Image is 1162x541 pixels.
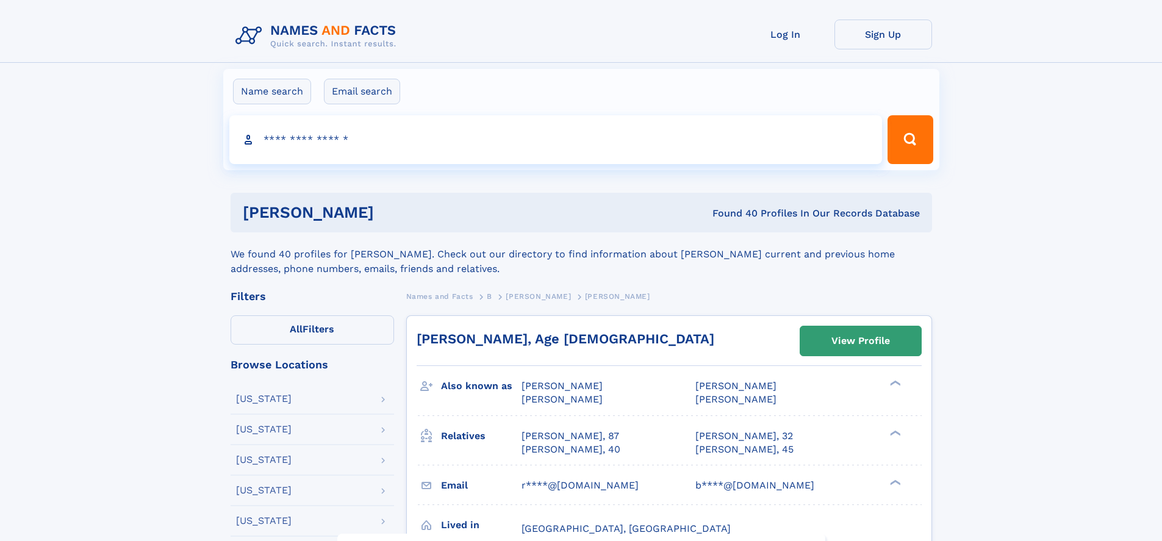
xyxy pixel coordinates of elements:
[887,379,902,387] div: ❯
[585,292,650,301] span: [PERSON_NAME]
[695,429,793,443] a: [PERSON_NAME], 32
[522,429,619,443] a: [PERSON_NAME], 87
[243,205,543,220] h1: [PERSON_NAME]
[236,516,292,526] div: [US_STATE]
[695,380,776,392] span: [PERSON_NAME]
[441,376,522,396] h3: Also known as
[831,327,890,355] div: View Profile
[522,443,620,456] a: [PERSON_NAME], 40
[236,394,292,404] div: [US_STATE]
[522,380,603,392] span: [PERSON_NAME]
[236,425,292,434] div: [US_STATE]
[441,426,522,446] h3: Relatives
[231,291,394,302] div: Filters
[695,443,794,456] a: [PERSON_NAME], 45
[417,331,714,346] a: [PERSON_NAME], Age [DEMOGRAPHIC_DATA]
[236,455,292,465] div: [US_STATE]
[233,79,311,104] label: Name search
[522,393,603,405] span: [PERSON_NAME]
[441,475,522,496] h3: Email
[543,207,920,220] div: Found 40 Profiles In Our Records Database
[231,232,932,276] div: We found 40 profiles for [PERSON_NAME]. Check out our directory to find information about [PERSON...
[695,393,776,405] span: [PERSON_NAME]
[522,523,731,534] span: [GEOGRAPHIC_DATA], [GEOGRAPHIC_DATA]
[324,79,400,104] label: Email search
[487,292,492,301] span: B
[800,326,921,356] a: View Profile
[737,20,834,49] a: Log In
[229,115,883,164] input: search input
[888,115,933,164] button: Search Button
[236,485,292,495] div: [US_STATE]
[487,288,492,304] a: B
[406,288,473,304] a: Names and Facts
[231,359,394,370] div: Browse Locations
[231,315,394,345] label: Filters
[887,478,902,486] div: ❯
[506,292,571,301] span: [PERSON_NAME]
[887,429,902,437] div: ❯
[231,20,406,52] img: Logo Names and Facts
[506,288,571,304] a: [PERSON_NAME]
[290,323,303,335] span: All
[834,20,932,49] a: Sign Up
[441,515,522,536] h3: Lived in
